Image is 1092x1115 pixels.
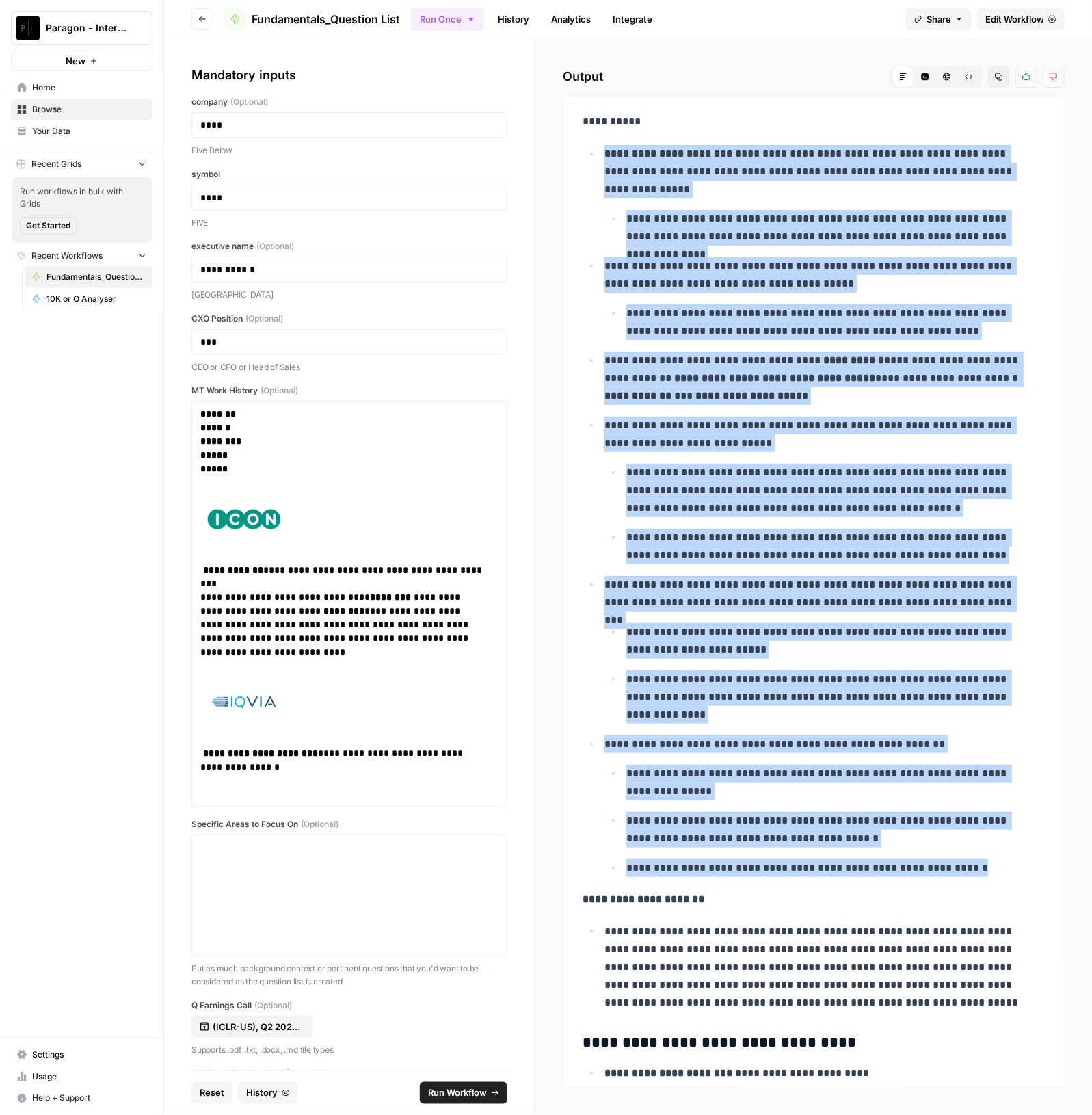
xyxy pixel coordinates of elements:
[252,11,400,27] span: Fundamentals_Question List
[32,81,146,94] span: Home
[191,216,507,230] p: FIVE
[927,12,951,26] span: Share
[191,144,507,157] p: Five Below
[261,384,298,397] span: (Optional)
[32,1049,146,1061] span: Settings
[11,1044,152,1066] a: Settings
[191,1016,313,1038] button: (ICLR-US), Q2 2025 Earnings Call, [DATE] 8_00 AM ET.pdf
[604,8,661,30] a: Integrate
[66,54,85,68] span: New
[191,168,507,181] label: symbol
[254,999,292,1012] span: (Optional)
[191,384,507,397] label: MT Work History
[11,246,152,266] button: Recent Workflows
[11,1088,152,1110] button: Help + Support
[906,8,972,30] button: Share
[11,51,152,71] button: New
[11,1066,152,1088] a: Usage
[26,220,70,232] span: Get Started
[11,99,152,120] a: Browse
[11,77,152,99] a: Home
[245,313,283,325] span: (Optional)
[46,21,129,35] span: Paragon - Internal Usage
[301,818,338,830] span: (Optional)
[32,1071,146,1083] span: Usage
[191,360,507,374] p: CEO or CFO or Head of Sales
[191,1067,507,1079] label: Q Minus 1 Earnings Call
[31,250,103,262] span: Recent Workflows
[238,1082,298,1104] button: History
[191,240,507,252] label: executive name
[420,1082,507,1104] button: Run Workflow
[16,16,40,40] img: Paragon - Internal Usage Logo
[11,11,152,45] button: Workspace: Paragon - Internal Usage
[428,1086,487,1100] span: Run Workflow
[490,8,537,30] a: History
[20,217,77,235] button: Get Started
[20,185,144,210] span: Run workflows in bulk with Grids
[191,66,507,85] div: Mandatory inputs
[246,1086,278,1100] span: History
[31,158,81,170] span: Recent Grids
[191,1043,507,1057] p: Supports .pdf, .txt, .docx, .md file types
[11,120,152,142] a: Your Data
[286,1067,323,1079] span: (Optional)
[191,999,507,1012] label: Q Earnings Call
[224,8,400,30] a: Fundamentals_Question List
[32,103,146,116] span: Browse
[411,8,484,31] button: Run Once
[25,288,152,310] a: 10K or Q Analyser
[191,96,507,108] label: company
[543,8,599,30] a: Analytics
[46,271,146,283] span: Fundamentals_Question List
[25,266,152,288] a: Fundamentals_Question List
[213,1020,300,1034] p: (ICLR-US), Q2 2025 Earnings Call, [DATE] 8_00 AM ET.pdf
[256,240,294,252] span: (Optional)
[191,1082,232,1104] button: Reset
[200,1086,224,1100] span: Reset
[191,288,507,302] p: [GEOGRAPHIC_DATA]
[32,1092,146,1105] span: Help + Support
[563,66,1065,88] h2: Output
[191,962,507,988] p: Put as much background context or pertinent questions that you'd want to be considered as the que...
[191,818,507,830] label: Specific Areas to Focus On
[32,125,146,137] span: Your Data
[985,12,1044,26] span: Edit Workflow
[977,8,1065,30] a: Edit Workflow
[11,154,152,174] button: Recent Grids
[46,293,146,305] span: 10K or Q Analyser
[230,96,268,108] span: (Optional)
[191,313,507,325] label: CXO Position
